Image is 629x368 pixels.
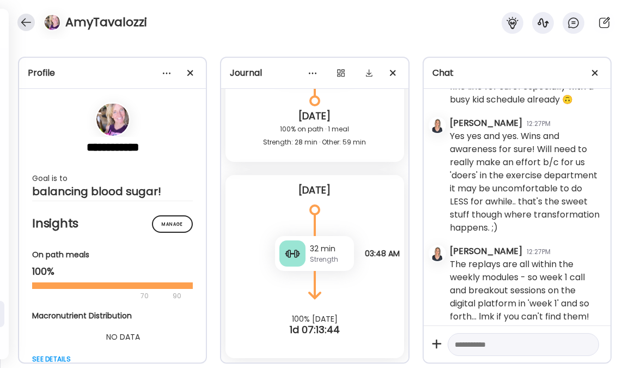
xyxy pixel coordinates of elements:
img: avatars%2FgqR1SDnW9VVi3Upy54wxYxxnK7x1 [96,103,129,136]
div: [DATE] [234,110,395,123]
div: 100% on path · 1 meal Strength: 28 min · Other: 59 min [234,123,395,149]
div: 12:27PM [527,119,551,129]
div: On path meals [32,249,193,261]
h4: AmyTavalozzi [65,14,147,31]
div: Manage [152,215,193,233]
div: 100% [32,265,193,278]
div: NO DATA [32,330,214,343]
div: 70 [32,289,169,303]
div: balancing blood sugar! [32,185,193,198]
div: Chat [432,67,602,80]
span: 03:48 AM [365,249,400,258]
div: 90 [172,289,182,303]
div: 12:27PM [527,247,551,257]
img: avatars%2FRVeVBoY4G9O2578DitMsgSKHquL2 [430,246,445,261]
div: 1d 07:13:44 [221,323,408,336]
div: 32 min [310,243,350,255]
div: Profile [28,67,197,80]
div: The replays are all within the weekly modules - so week 1 call and breakout sessions on the digit... [450,258,602,323]
div: Journal [230,67,399,80]
div: [PERSON_NAME] [450,117,522,130]
h2: Insights [32,215,193,232]
div: Strength [310,255,350,264]
div: Yes yes and yes. Wins and awareness for sure! Will need to really make an effort b/c for us 'doer... [450,130,602,234]
div: Macronutrient Distribution [32,310,214,322]
img: avatars%2FgqR1SDnW9VVi3Upy54wxYxxnK7x1 [45,15,60,30]
div: [DATE] [234,184,395,197]
div: 100% [DATE] [221,315,408,323]
img: avatars%2FRVeVBoY4G9O2578DitMsgSKHquL2 [430,118,445,133]
div: [PERSON_NAME] [450,245,522,258]
div: Goal is to [32,172,193,185]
